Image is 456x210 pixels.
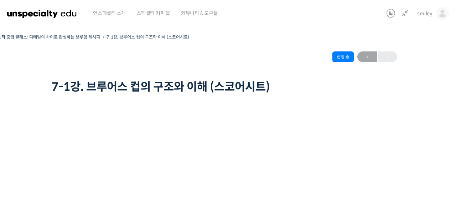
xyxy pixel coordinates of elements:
a: 7-1강. 브루어스 컵의 구조와 이해 (스코어시트) [107,34,189,40]
h1: 7-1강. 브루어스 컵의 구조와 이해 (스코어시트) [52,80,322,94]
div: 진행 중 [332,51,354,62]
span: smiley [417,10,432,17]
span: ← [357,52,377,62]
a: ←이전 [357,51,377,62]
